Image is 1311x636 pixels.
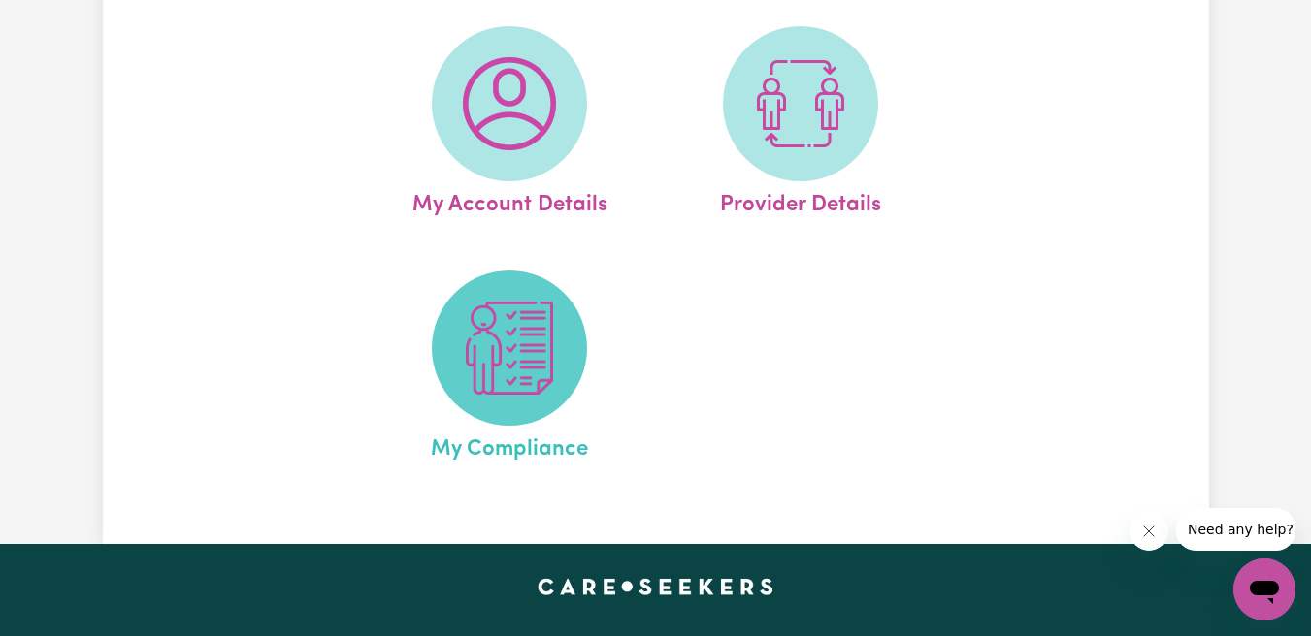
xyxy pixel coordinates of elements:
a: Careseekers home page [538,579,773,594]
a: Provider Details [661,26,940,222]
span: My Account Details [412,181,607,222]
iframe: Close message [1130,512,1168,551]
a: My Compliance [370,270,649,466]
a: My Account Details [370,26,649,222]
iframe: Message from company [1176,508,1295,551]
span: My Compliance [431,426,588,466]
span: Provider Details [720,181,881,222]
iframe: Button to launch messaging window [1233,558,1295,620]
